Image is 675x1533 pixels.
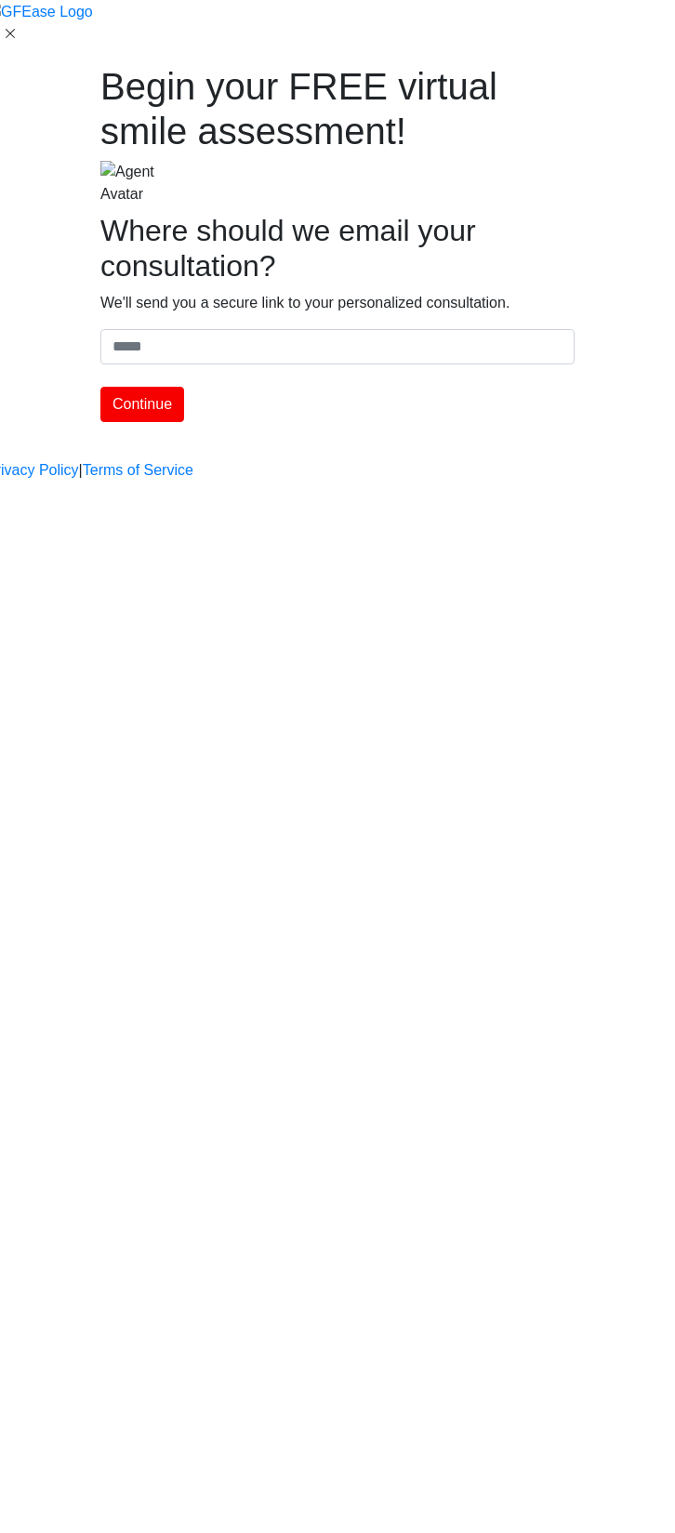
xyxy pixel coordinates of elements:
p: We'll send you a secure link to your personalized consultation. [100,292,575,314]
a: Terms of Service [83,459,193,482]
h2: Where should we email your consultation? [100,213,575,284]
button: Continue [100,387,184,422]
img: Agent Avatar [100,161,156,205]
a: | [79,459,83,482]
h1: Begin your FREE virtual smile assessment! [100,64,575,153]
